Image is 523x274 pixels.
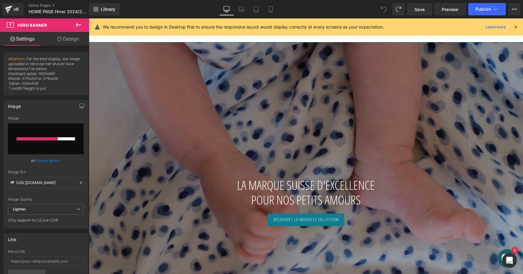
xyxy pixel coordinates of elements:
a: Browse gallery [35,155,61,166]
div: or [8,157,84,164]
div: v6 [12,5,20,13]
span: : For the best display, the image uploaded in Hero banner should have dimensions* as below: Deskt... [8,57,84,95]
a: Desktop [219,3,234,15]
div: Open Intercom Messenger [502,253,517,268]
p: We recommend you to design in Desktop first to ensure the responsive layout would display correct... [103,24,384,30]
a: Mobile [263,3,278,15]
img: JOLI NOUS [17,8,60,15]
span: Publish [476,7,491,12]
button: Redo [392,3,405,15]
span: LA MARQUE SUISSE D'EXCELLENCE POUR NOS PETITS AMOURS [148,158,286,190]
a: Design [46,32,90,46]
b: Lighter [13,207,26,211]
a: v6 [2,3,24,15]
inbox-online-store-chat: Chat de la boutique en ligne Shopify [407,231,429,251]
div: Only support for UCare CDN [8,218,84,227]
span: Hero Banner [18,23,47,28]
span: SHOP [176,9,186,14]
a: Découvrez la nouvelle collection [179,195,256,208]
span: IDÉES CADEAUX [193,9,220,14]
a: New Library [89,3,120,15]
a: POINTS DE VENTE [224,8,262,16]
span: Découvrez la nouvelle collection [184,198,250,204]
div: Image [8,100,21,109]
a: Tablet [249,3,263,15]
a: Preview [434,3,466,15]
span: HOME PAGE Hiver 2024/25 (Gilet) [29,9,88,14]
span: POINTS DE VENTE [228,9,259,14]
span: Preview [442,6,458,13]
a: Attention [8,57,24,61]
div: Hero Link [8,249,84,254]
a: Learn more [483,23,508,31]
a: Laptop [234,3,249,15]
input: https://your-shop.myshopify.com [8,256,84,266]
div: Image Quality [8,197,84,202]
span: Library [101,6,115,12]
button: Publish [468,3,506,15]
a: IDÉES CADEAUX [190,8,224,16]
a: SHOP [173,8,189,16]
button: More [508,3,521,15]
div: Image Src [8,170,84,174]
button: Undo [378,3,390,15]
div: Image [8,116,84,120]
a: Home Pages [29,3,99,8]
input: Link [8,177,84,188]
div: Link [8,233,17,242]
span: Save [414,6,425,13]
